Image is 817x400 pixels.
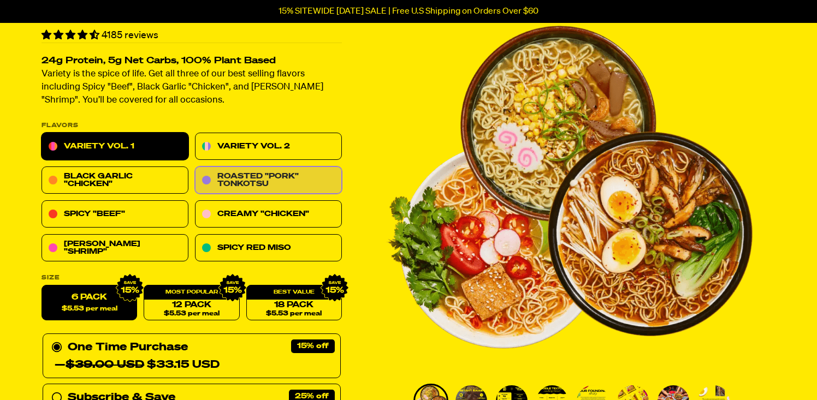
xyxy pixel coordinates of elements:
[195,167,342,194] a: Roasted "Pork" Tonkotsu
[386,4,753,371] img: Variety Vol. 1
[55,356,220,374] div: — $33.15 USD
[42,285,137,321] label: 6 Pack
[42,167,188,194] a: Black Garlic "Chicken"
[102,31,158,40] span: 4185 reviews
[386,4,753,371] li: 1 of 8
[66,360,144,371] del: $39.00 USD
[42,201,188,228] a: Spicy "Beef"
[42,275,342,281] label: Size
[51,339,332,374] div: One Time Purchase
[42,31,102,40] span: 4.55 stars
[218,274,246,302] img: IMG_9632.png
[42,123,342,129] p: Flavors
[42,235,188,262] a: [PERSON_NAME] "Shrimp"
[116,274,144,302] img: IMG_9632.png
[246,285,342,321] a: 18 Pack$5.53 per meal
[42,68,342,108] p: Variety is the spice of life. Get all three of our best selling flavors including Spicy "Beef", B...
[42,133,188,160] a: Variety Vol. 1
[144,285,239,321] a: 12 Pack$5.53 per meal
[279,7,538,16] p: 15% SITEWIDE [DATE] SALE | Free U.S Shipping on Orders Over $60
[42,57,342,66] h2: 24g Protein, 5g Net Carbs, 100% Plant Based
[386,4,753,371] div: PDP main carousel
[195,235,342,262] a: Spicy Red Miso
[195,201,342,228] a: Creamy "Chicken"
[195,133,342,160] a: Variety Vol. 2
[164,311,220,318] span: $5.53 per meal
[321,274,349,302] img: IMG_9632.png
[62,306,117,313] span: $5.53 per meal
[266,311,322,318] span: $5.53 per meal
